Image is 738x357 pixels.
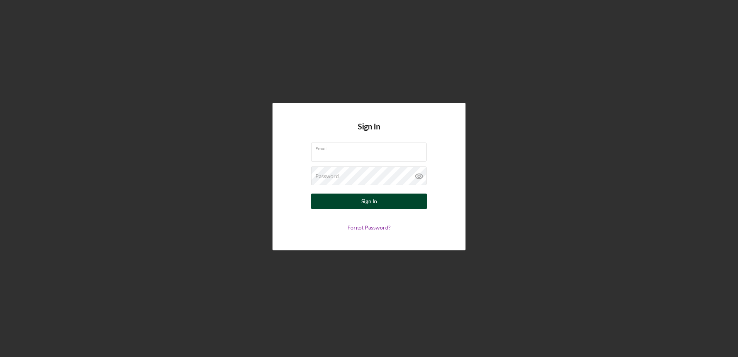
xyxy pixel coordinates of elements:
label: Email [315,143,427,151]
a: Forgot Password? [347,224,391,231]
div: Sign In [361,194,377,209]
label: Password [315,173,339,179]
button: Sign In [311,194,427,209]
h4: Sign In [358,122,380,143]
